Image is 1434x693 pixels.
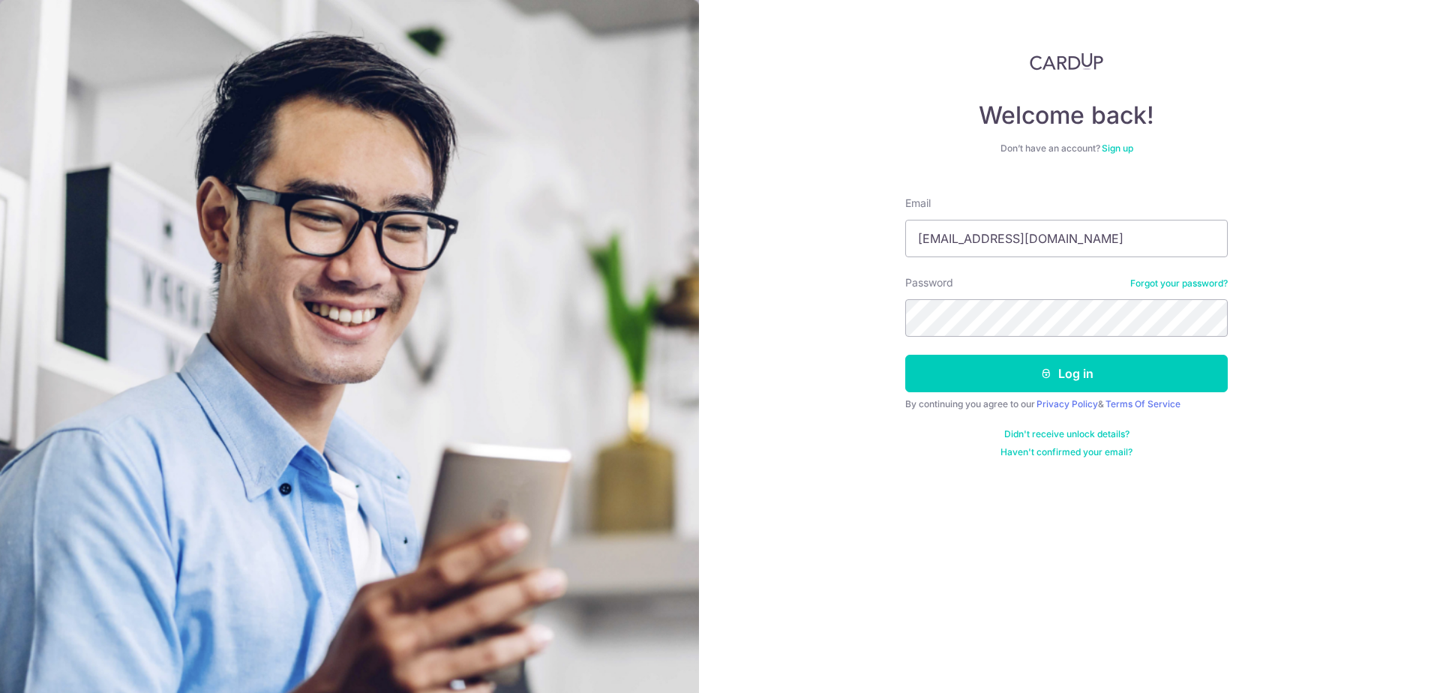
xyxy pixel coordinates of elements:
input: Enter your Email [905,220,1228,257]
img: CardUp Logo [1030,52,1103,70]
div: By continuing you agree to our & [905,398,1228,410]
a: Privacy Policy [1036,398,1098,409]
h4: Welcome back! [905,100,1228,130]
a: Forgot your password? [1130,277,1228,289]
label: Email [905,196,931,211]
button: Log in [905,355,1228,392]
a: Terms Of Service [1105,398,1180,409]
a: Haven't confirmed your email? [1000,446,1132,458]
div: Don’t have an account? [905,142,1228,154]
a: Sign up [1102,142,1133,154]
a: Didn't receive unlock details? [1004,428,1129,440]
label: Password [905,275,953,290]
